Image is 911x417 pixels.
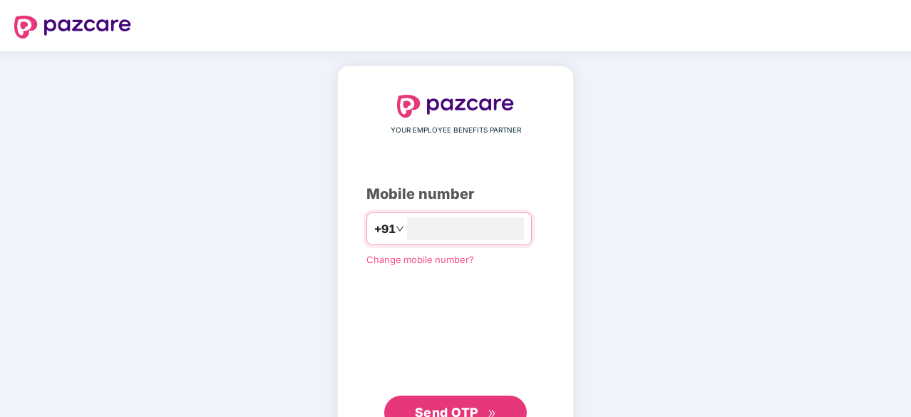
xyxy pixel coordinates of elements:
img: logo [14,16,131,38]
div: Mobile number [366,183,545,205]
a: Change mobile number? [366,254,474,265]
span: +91 [374,220,396,238]
img: logo [397,95,514,118]
span: YOUR EMPLOYEE BENEFITS PARTNER [391,125,521,136]
span: down [396,225,404,233]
